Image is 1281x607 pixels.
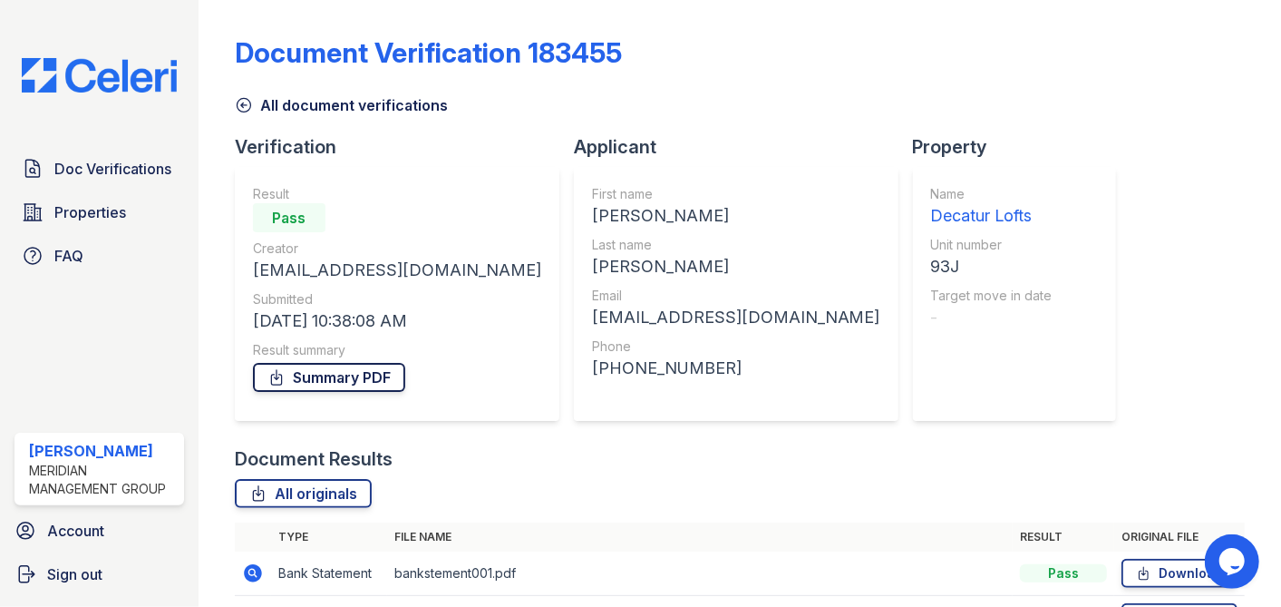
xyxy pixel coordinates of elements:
[592,305,880,330] div: [EMAIL_ADDRESS][DOMAIN_NAME]
[54,245,83,267] span: FAQ
[253,341,541,359] div: Result summary
[235,134,574,160] div: Verification
[235,94,448,116] a: All document verifications
[592,203,880,229] div: [PERSON_NAME]
[387,552,1013,596] td: bankstement001.pdf
[271,523,387,552] th: Type
[54,158,171,180] span: Doc Verifications
[15,151,184,187] a: Doc Verifications
[235,36,622,69] div: Document Verification 183455
[47,520,104,542] span: Account
[592,236,880,254] div: Last name
[592,254,880,279] div: [PERSON_NAME]
[1114,523,1245,552] th: Original file
[253,308,541,334] div: [DATE] 10:38:08 AM
[7,513,191,549] a: Account
[592,287,880,305] div: Email
[387,523,1013,552] th: File name
[15,194,184,230] a: Properties
[235,446,393,472] div: Document Results
[931,185,1053,203] div: Name
[592,356,880,381] div: [PHONE_NUMBER]
[271,552,387,596] td: Bank Statement
[253,290,541,308] div: Submitted
[1205,534,1263,589] iframe: chat widget
[592,338,880,356] div: Phone
[235,479,372,508] a: All originals
[253,363,405,392] a: Summary PDF
[253,185,541,203] div: Result
[931,236,1053,254] div: Unit number
[931,203,1053,229] div: Decatur Lofts
[253,240,541,258] div: Creator
[7,556,191,592] a: Sign out
[1013,523,1114,552] th: Result
[29,440,177,462] div: [PERSON_NAME]
[253,203,325,232] div: Pass
[913,134,1131,160] div: Property
[54,201,126,223] span: Properties
[592,185,880,203] div: First name
[931,305,1053,330] div: -
[47,563,102,585] span: Sign out
[931,185,1053,229] a: Name Decatur Lofts
[15,238,184,274] a: FAQ
[931,254,1053,279] div: 93J
[29,462,177,498] div: Meridian Management Group
[253,258,541,283] div: [EMAIL_ADDRESS][DOMAIN_NAME]
[1020,564,1107,583] div: Pass
[574,134,913,160] div: Applicant
[931,287,1053,305] div: Target move in date
[1121,559,1237,588] a: Download
[7,58,191,93] img: CE_Logo_Blue-a8612792a0a2168367f1c8372b55b34899dd931a85d93a1a3d3e32e68fde9ad4.png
